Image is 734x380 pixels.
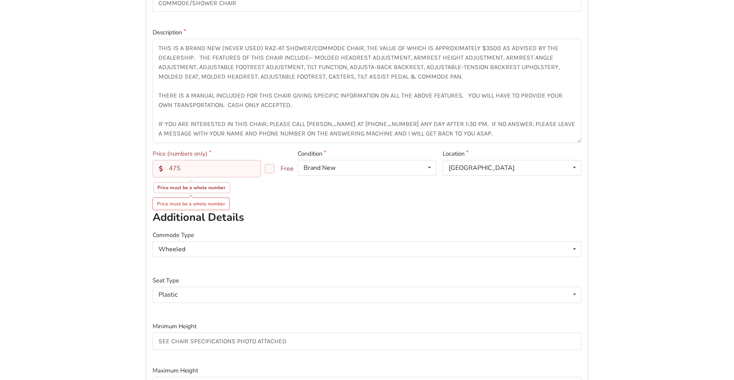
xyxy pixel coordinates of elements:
div: Wheeled [158,246,185,252]
label: Minimum Height [153,322,581,331]
label: Commode Type [153,231,581,240]
label: Location [443,149,581,158]
label: Price (numbers only) [153,149,291,158]
label: Description [153,28,581,37]
div: Price must be a whole number [153,198,230,210]
div: [GEOGRAPHIC_DATA] [449,165,515,171]
textarea: THE PRICE IS $475 OR BEST OFFER. THIS IS A BRAND NEW (NEVER USED) RAZ-AT SHOWER/COMMODE CHAIR, TH... [153,39,581,143]
div: Price must be a whole number [153,182,230,193]
label: Seat Type [153,276,581,285]
div: Brand New [304,165,336,171]
label: Condition [298,149,436,158]
label: Maximum Height [153,366,581,375]
h2: Additional Details [153,211,581,224]
div: Plastic [158,292,177,298]
label: Free [265,164,287,173]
